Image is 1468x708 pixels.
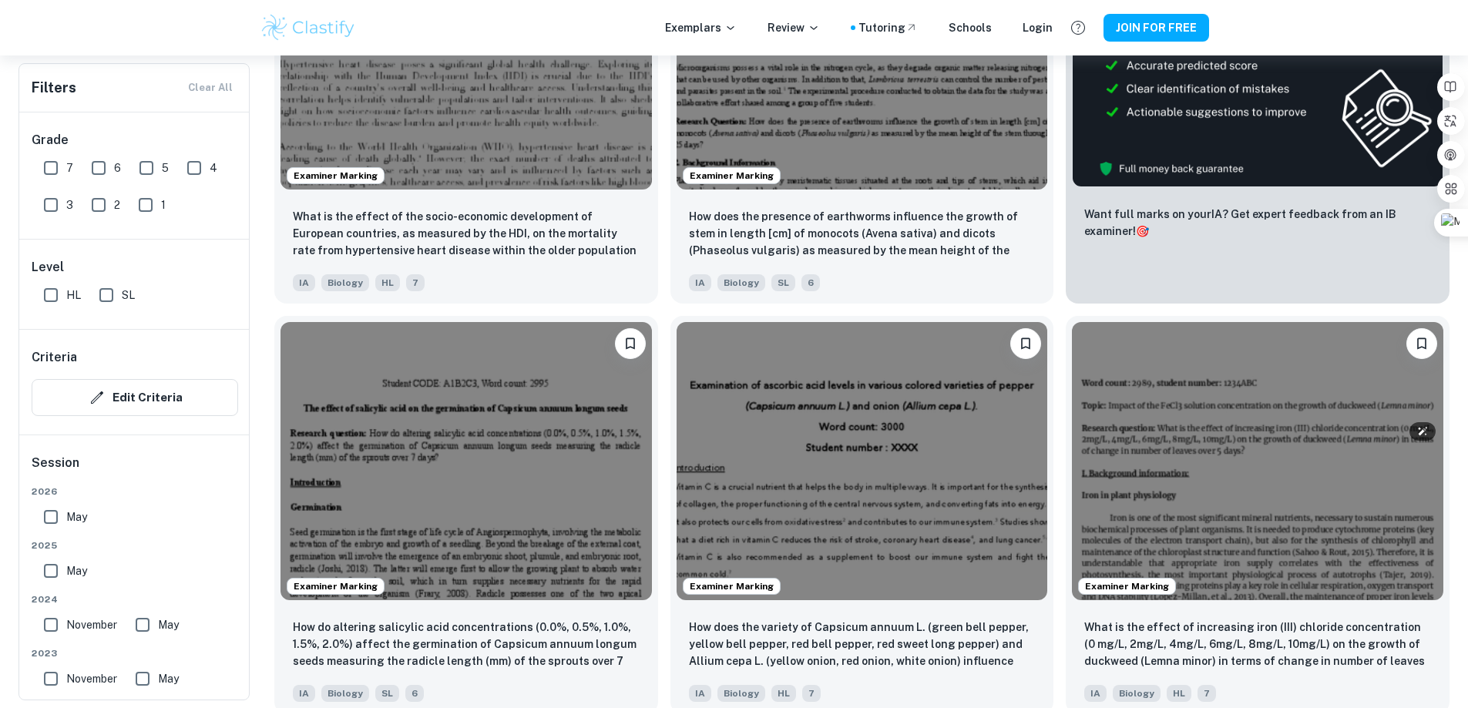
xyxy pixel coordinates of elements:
span: 2023 [32,646,238,660]
span: 6 [114,159,121,176]
span: 2024 [32,592,238,606]
span: IA [293,685,315,702]
span: HL [375,274,400,291]
span: IA [1084,685,1107,702]
span: 7 [66,159,73,176]
button: JOIN FOR FREE [1104,14,1209,42]
span: 6 [801,274,820,291]
a: Schools [949,19,992,36]
span: HL [1167,685,1191,702]
p: Exemplars [665,19,737,36]
h6: Level [32,258,238,277]
span: SL [122,287,135,304]
p: Want full marks on your IA ? Get expert feedback from an IB examiner! [1084,206,1431,240]
p: How does the presence of earthworms influence the growth of stem in length [cm] of monocots (Aven... [689,208,1036,260]
span: IA [689,274,711,291]
span: 🎯 [1136,225,1149,237]
button: Help and Feedback [1065,15,1091,41]
button: Please log in to bookmark exemplars [1406,328,1437,359]
p: Review [768,19,820,36]
p: What is the effect of increasing iron (III) chloride concentration (0 mg/L, 2mg/L, 4mg/L, 6mg/L, ... [1084,619,1431,671]
span: Examiner Marking [1079,579,1175,593]
h6: Session [32,454,238,485]
button: Edit Criteria [32,379,238,416]
span: Biology [717,274,765,291]
span: Biology [321,685,369,702]
span: SL [771,274,795,291]
span: 2 [114,196,120,213]
span: 7 [406,274,425,291]
p: How do altering salicylic acid concentrations (0.0%, 0.5%, 1.0%, 1.5%, 2.0%) affect the germinati... [293,619,640,671]
span: November [66,616,117,633]
span: 7 [1198,685,1216,702]
a: Tutoring [858,19,918,36]
span: IA [689,685,711,702]
span: IA [293,274,315,291]
img: Biology IA example thumbnail: How does the variety of Capsicum annuum [677,322,1048,600]
span: May [66,508,87,525]
span: Examiner Marking [287,169,384,183]
span: 7 [802,685,821,702]
span: Examiner Marking [684,579,780,593]
a: Login [1023,19,1053,36]
span: 4 [210,159,217,176]
span: May [158,670,179,687]
button: Please log in to bookmark exemplars [1010,328,1041,359]
span: 2026 [32,485,238,498]
span: Biology [1113,685,1161,702]
span: November [66,670,117,687]
h6: Criteria [32,348,77,367]
span: 5 [162,159,169,176]
span: 3 [66,196,73,213]
span: May [158,616,179,633]
span: Biology [717,685,765,702]
span: Examiner Marking [287,579,384,593]
span: HL [771,685,796,702]
span: HL [66,287,81,304]
p: How does the variety of Capsicum annuum L. (green bell pepper, yellow bell pepper, red bell peppe... [689,619,1036,671]
button: Please log in to bookmark exemplars [615,328,646,359]
span: SL [375,685,399,702]
img: Clastify logo [260,12,358,43]
img: Biology IA example thumbnail: How do altering salicylic acid concentra [280,322,652,600]
span: 6 [405,685,424,702]
h6: Grade [32,131,238,149]
span: Biology [321,274,369,291]
img: Biology IA example thumbnail: What is the effect of increasing iron (I [1072,322,1443,600]
span: 1 [161,196,166,213]
span: Examiner Marking [684,169,780,183]
h6: Filters [32,77,76,99]
span: May [66,562,87,579]
p: What is the effect of the socio-economic development of European countries, as measured by the HD... [293,208,640,260]
span: 2025 [32,539,238,552]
